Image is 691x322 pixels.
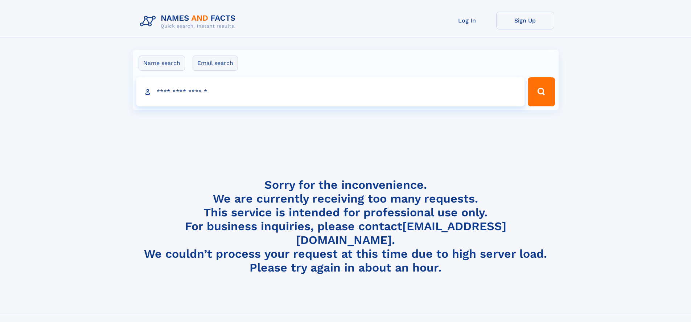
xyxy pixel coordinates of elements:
[193,56,238,71] label: Email search
[137,12,242,31] img: Logo Names and Facts
[139,56,185,71] label: Name search
[438,12,496,29] a: Log In
[496,12,554,29] a: Sign Up
[136,77,525,106] input: search input
[528,77,555,106] button: Search Button
[296,219,506,247] a: [EMAIL_ADDRESS][DOMAIN_NAME]
[137,178,554,275] h4: Sorry for the inconvenience. We are currently receiving too many requests. This service is intend...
